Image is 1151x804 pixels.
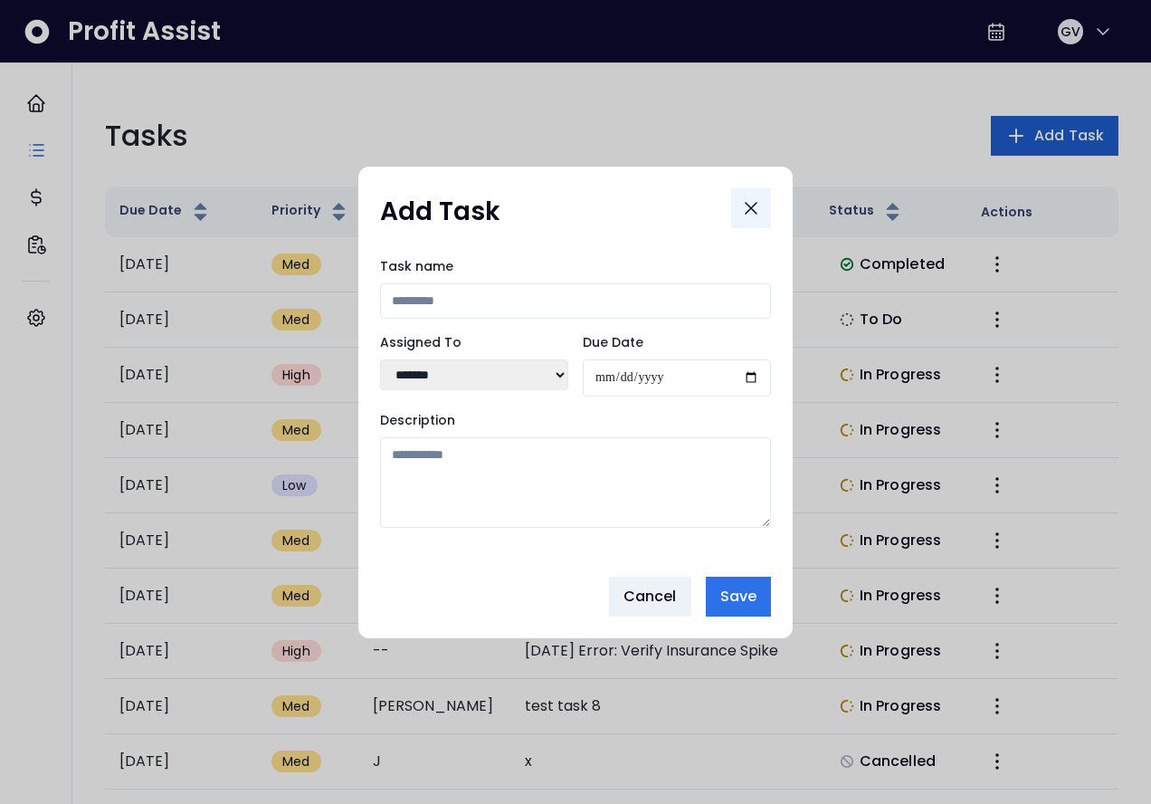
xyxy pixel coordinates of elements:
[609,577,691,617] button: Cancel
[380,333,568,352] label: Assigned To
[380,257,771,276] label: Task name
[706,577,771,617] button: Save
[380,196,500,228] h1: Add Task
[623,586,677,608] span: Cancel
[380,411,771,430] label: Description
[731,188,771,228] button: Close
[583,333,771,352] label: Due Date
[720,586,756,608] span: Save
